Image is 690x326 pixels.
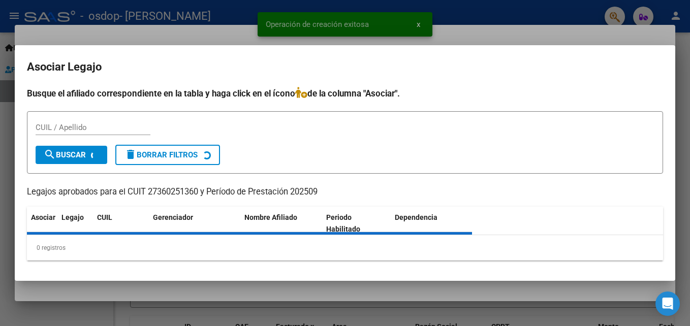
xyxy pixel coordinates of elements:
[97,213,112,221] span: CUIL
[395,213,437,221] span: Dependencia
[27,235,663,260] div: 0 registros
[27,207,57,240] datatable-header-cell: Asociar
[124,148,137,160] mat-icon: delete
[61,213,84,221] span: Legajo
[655,291,680,316] div: Open Intercom Messenger
[27,186,663,199] p: Legajos aprobados para el CUIT 27360251360 y Período de Prestación 202509
[149,207,240,240] datatable-header-cell: Gerenciador
[153,213,193,221] span: Gerenciador
[27,87,663,100] h4: Busque el afiliado correspondiente en la tabla y haga click en el ícono de la columna "Asociar".
[326,213,360,233] span: Periodo Habilitado
[31,213,55,221] span: Asociar
[115,145,220,165] button: Borrar Filtros
[391,207,473,240] datatable-header-cell: Dependencia
[57,207,93,240] datatable-header-cell: Legajo
[36,146,107,164] button: Buscar
[322,207,391,240] datatable-header-cell: Periodo Habilitado
[44,150,86,159] span: Buscar
[244,213,297,221] span: Nombre Afiliado
[240,207,322,240] datatable-header-cell: Nombre Afiliado
[27,57,663,77] h2: Asociar Legajo
[44,148,56,160] mat-icon: search
[93,207,149,240] datatable-header-cell: CUIL
[124,150,198,159] span: Borrar Filtros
